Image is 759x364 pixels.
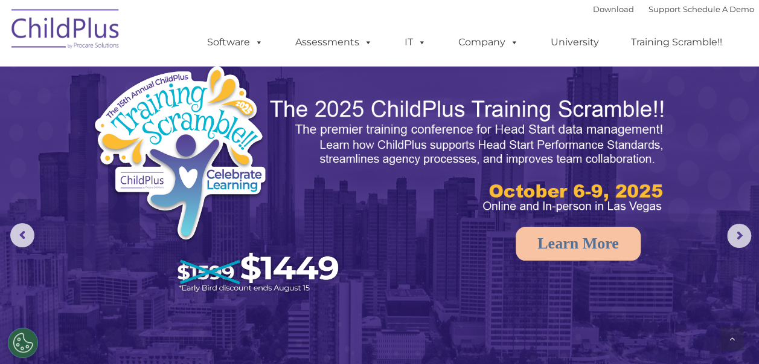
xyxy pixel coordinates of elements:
[539,30,611,54] a: University
[5,1,126,61] img: ChildPlus by Procare Solutions
[516,227,641,261] a: Learn More
[195,30,275,54] a: Software
[619,30,734,54] a: Training Scramble!!
[168,80,205,89] span: Last name
[168,129,219,138] span: Phone number
[593,4,754,14] font: |
[593,4,634,14] a: Download
[683,4,754,14] a: Schedule A Demo
[392,30,438,54] a: IT
[283,30,385,54] a: Assessments
[8,328,38,358] button: Cookies Settings
[446,30,531,54] a: Company
[649,4,681,14] a: Support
